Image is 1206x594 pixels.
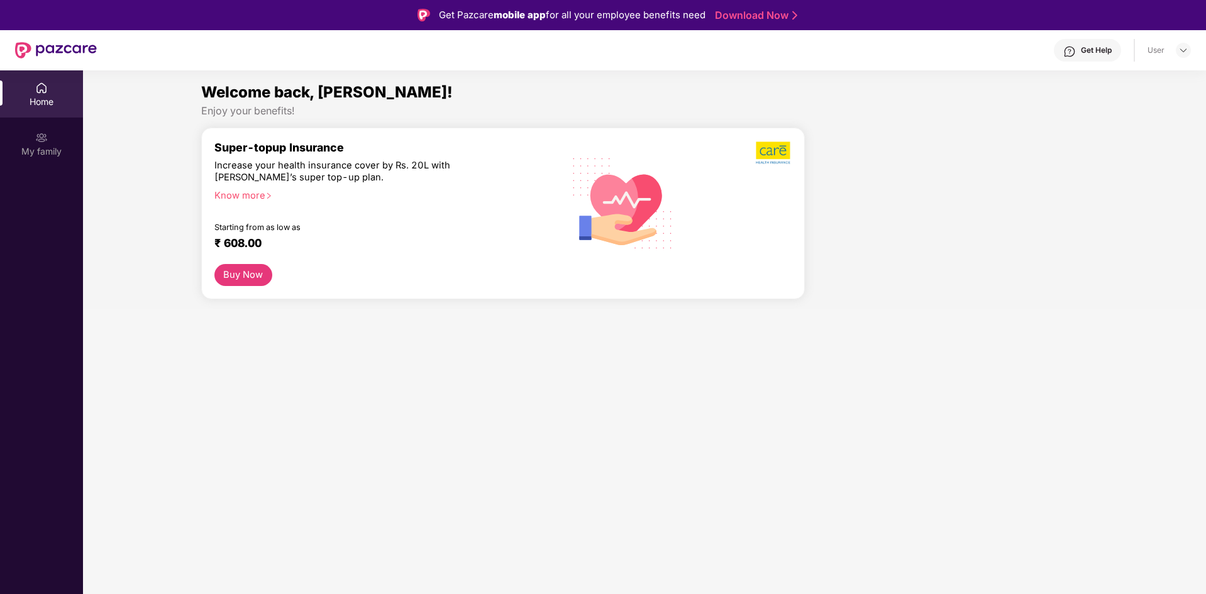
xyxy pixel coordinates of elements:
[1148,45,1165,55] div: User
[715,9,794,22] a: Download Now
[214,264,272,286] button: Buy Now
[792,9,797,22] img: Stroke
[214,223,498,231] div: Starting from as low as
[265,192,272,199] span: right
[1063,45,1076,58] img: svg+xml;base64,PHN2ZyBpZD0iSGVscC0zMngzMiIgeG1sbnM9Imh0dHA6Ly93d3cudzMub3JnLzIwMDAvc3ZnIiB3aWR0aD...
[418,9,430,21] img: Logo
[494,9,546,21] strong: mobile app
[563,141,683,263] img: svg+xml;base64,PHN2ZyB4bWxucz0iaHR0cDovL3d3dy53My5vcmcvMjAwMC9zdmciIHhtbG5zOnhsaW5rPSJodHRwOi8vd3...
[15,42,97,58] img: New Pazcare Logo
[439,8,705,23] div: Get Pazcare for all your employee benefits need
[1178,45,1188,55] img: svg+xml;base64,PHN2ZyBpZD0iRHJvcGRvd24tMzJ4MzIiIHhtbG5zPSJodHRwOi8vd3d3LnczLm9yZy8yMDAwL3N2ZyIgd2...
[214,160,497,184] div: Increase your health insurance cover by Rs. 20L with [PERSON_NAME]’s super top-up plan.
[35,82,48,94] img: svg+xml;base64,PHN2ZyBpZD0iSG9tZSIgeG1sbnM9Imh0dHA6Ly93d3cudzMub3JnLzIwMDAvc3ZnIiB3aWR0aD0iMjAiIG...
[35,131,48,144] img: svg+xml;base64,PHN2ZyB3aWR0aD0iMjAiIGhlaWdodD0iMjAiIHZpZXdCb3g9IjAgMCAyMCAyMCIgZmlsbD0ibm9uZSIgeG...
[214,141,551,154] div: Super-topup Insurance
[201,104,1088,118] div: Enjoy your benefits!
[214,190,544,199] div: Know more
[201,83,453,101] span: Welcome back, [PERSON_NAME]!
[1081,45,1112,55] div: Get Help
[214,236,539,251] div: ₹ 608.00
[756,141,792,165] img: b5dec4f62d2307b9de63beb79f102df3.png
